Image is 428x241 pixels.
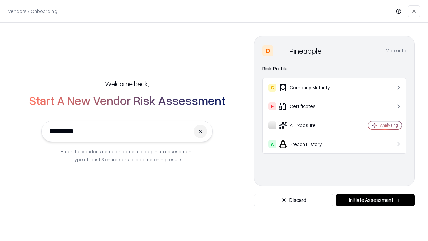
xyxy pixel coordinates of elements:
[268,140,276,148] div: A
[268,84,276,92] div: C
[268,84,348,92] div: Company Maturity
[262,65,406,73] div: Risk Profile
[276,45,287,56] img: Pineapple
[380,122,398,128] div: Analyzing
[254,194,333,206] button: Discard
[61,147,194,163] p: Enter the vendor’s name or domain to begin an assessment. Type at least 3 characters to see match...
[268,121,348,129] div: AI Exposure
[289,45,322,56] div: Pineapple
[386,45,406,57] button: More info
[29,94,225,107] h2: Start A New Vendor Risk Assessment
[105,79,149,88] h5: Welcome back,
[268,140,348,148] div: Breach History
[262,45,273,56] div: D
[268,102,348,110] div: Certificates
[336,194,415,206] button: Initiate Assessment
[8,8,57,15] p: Vendors / Onboarding
[268,102,276,110] div: F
